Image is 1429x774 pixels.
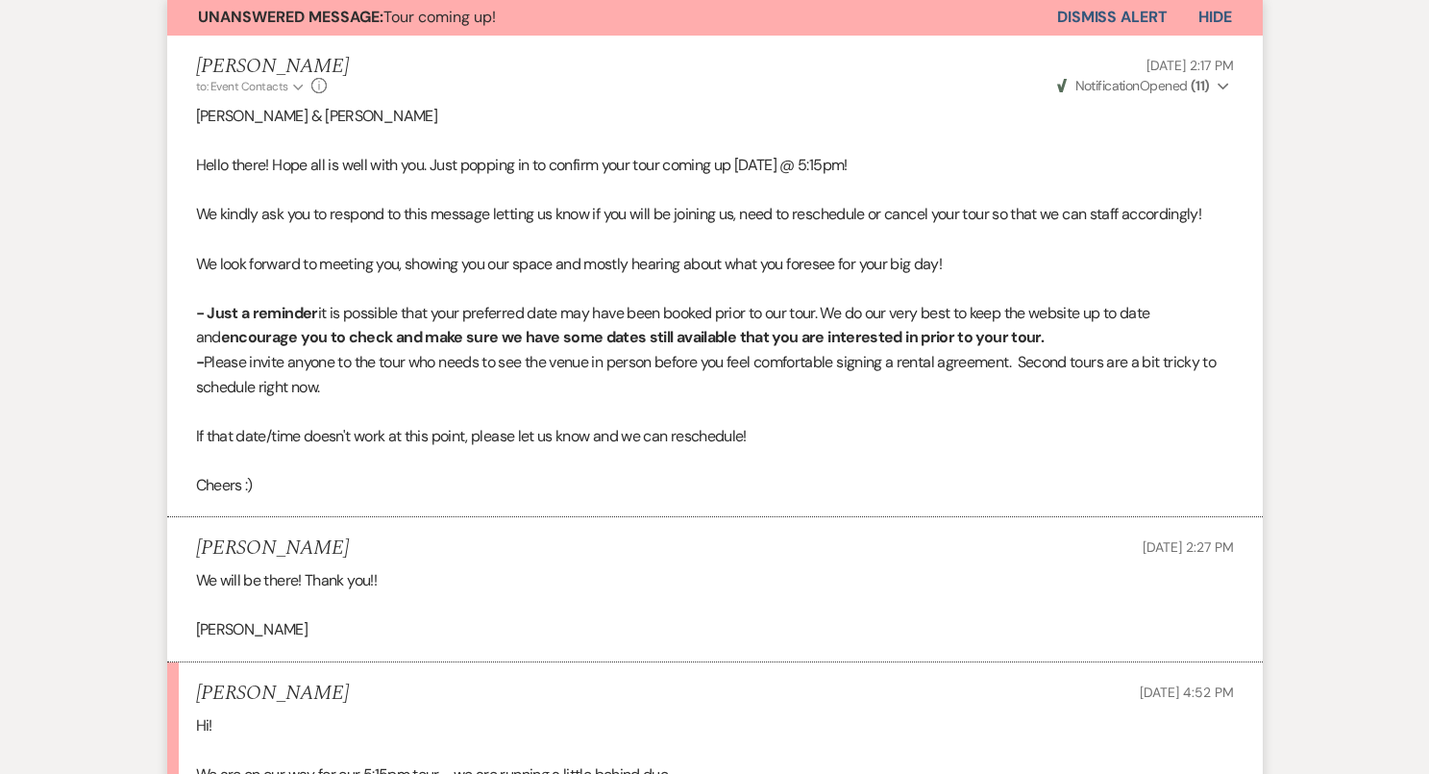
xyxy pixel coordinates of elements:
div: We will be there! Thank you!! [PERSON_NAME] [196,568,1234,642]
p: We look forward to meeting you, showing you our space and mostly hearing about what you foresee f... [196,252,1234,277]
span: Please invite anyone to the tour who needs to see the venue in person before you feel comfortable... [196,352,1217,397]
strong: - Just a reminder [196,303,318,323]
strong: encourage you to check and make sure we have some dates still available that you are interested i... [221,327,1044,347]
p: Cheers :) [196,473,1234,498]
span: [DATE] 4:52 PM [1140,684,1233,701]
span: [DATE] 2:27 PM [1143,538,1233,556]
span: Opened [1057,77,1210,94]
h5: [PERSON_NAME] [196,55,349,79]
button: to: Event Contacts [196,78,307,95]
p: Hello there! Hope all is well with you. Just popping in to confirm your tour coming up [DATE] @ 5... [196,153,1234,178]
strong: - [196,352,204,372]
span: to: Event Contacts [196,79,288,94]
span: If that date/time doesn't work at this point, please let us know and we can reschedule! [196,426,747,446]
span: it is possible that your preferred date may have been booked prior to our tour. We do our very be... [196,303,1150,348]
p: [PERSON_NAME] & [PERSON_NAME] [196,104,1234,129]
strong: Unanswered Message: [198,7,383,27]
span: Tour coming up! [198,7,496,27]
h5: [PERSON_NAME] [196,537,349,561]
span: Hide [1198,7,1232,27]
h5: [PERSON_NAME] [196,682,349,706]
span: Notification [1075,77,1140,94]
span: [DATE] 2:17 PM [1146,57,1233,74]
p: We kindly ask you to respond to this message letting us know if you will be joining us, need to r... [196,202,1234,227]
button: NotificationOpened (11) [1054,76,1233,96]
strong: ( 11 ) [1191,77,1210,94]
